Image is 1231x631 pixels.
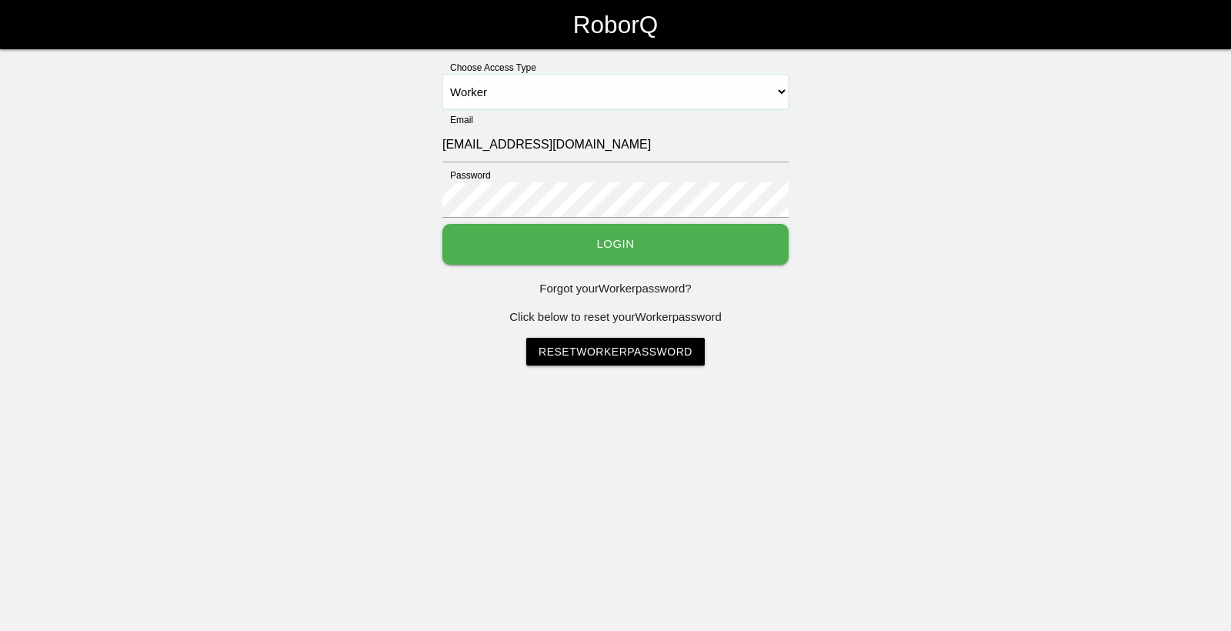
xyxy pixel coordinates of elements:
p: Forgot your Worker password? [442,280,789,298]
button: Login [442,224,789,265]
p: Click below to reset your Worker password [442,309,789,326]
a: ResetWorkerPassword [526,338,705,366]
label: Password [442,169,491,182]
label: Email [442,113,473,127]
label: Choose Access Type [442,61,536,75]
